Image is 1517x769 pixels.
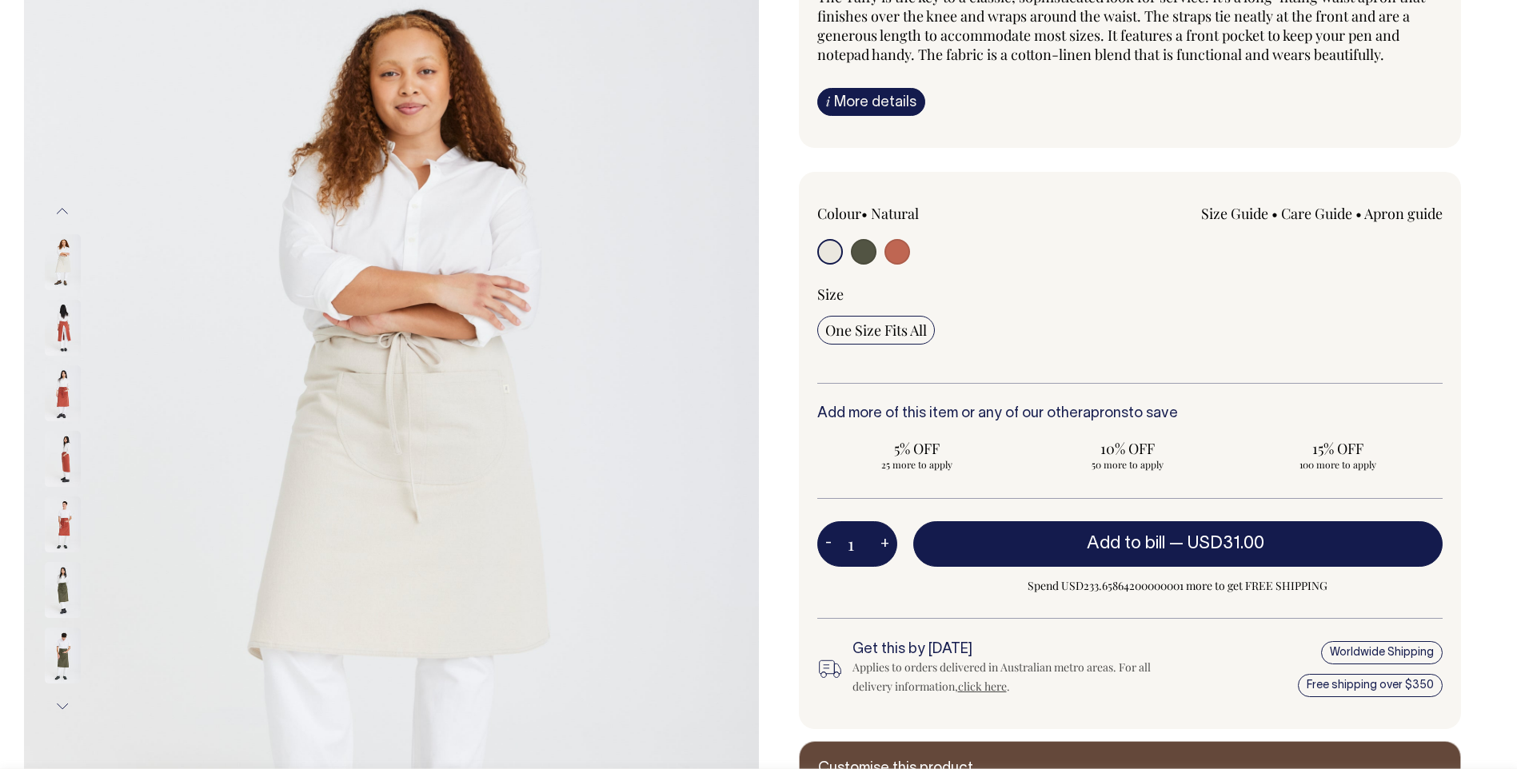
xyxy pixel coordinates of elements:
[861,204,868,223] span: •
[1364,204,1443,223] a: Apron guide
[1245,458,1430,471] span: 100 more to apply
[1245,439,1430,458] span: 15% OFF
[1281,204,1352,223] a: Care Guide
[852,658,1159,696] div: Applies to orders delivered in Australian metro areas. For all delivery information, .
[913,521,1443,566] button: Add to bill —USD31.00
[50,193,74,229] button: Previous
[45,431,81,487] img: rust
[45,300,81,356] img: rust
[817,434,1018,476] input: 5% OFF 25 more to apply
[871,204,919,223] label: Natural
[1237,434,1438,476] input: 15% OFF 100 more to apply
[825,321,927,340] span: One Size Fits All
[1083,407,1128,420] a: aprons
[1355,204,1362,223] span: •
[913,576,1443,596] span: Spend USD233.65864200000001 more to get FREE SHIPPING
[1035,439,1220,458] span: 10% OFF
[826,93,830,110] span: i
[852,642,1159,658] h6: Get this by [DATE]
[1035,458,1220,471] span: 50 more to apply
[45,496,81,552] img: rust
[45,234,81,290] img: natural
[817,285,1443,304] div: Size
[1188,536,1264,552] span: USD31.00
[1271,204,1278,223] span: •
[872,528,897,560] button: +
[45,365,81,421] img: rust
[1087,536,1165,552] span: Add to bill
[817,204,1068,223] div: Colour
[958,679,1007,694] a: click here
[1201,204,1268,223] a: Size Guide
[1027,434,1228,476] input: 10% OFF 50 more to apply
[817,528,840,560] button: -
[817,316,935,345] input: One Size Fits All
[1169,536,1268,552] span: —
[817,406,1443,422] h6: Add more of this item or any of our other to save
[50,688,74,724] button: Next
[45,628,81,683] img: olive
[45,562,81,618] img: olive
[817,88,925,116] a: iMore details
[825,439,1010,458] span: 5% OFF
[825,458,1010,471] span: 25 more to apply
